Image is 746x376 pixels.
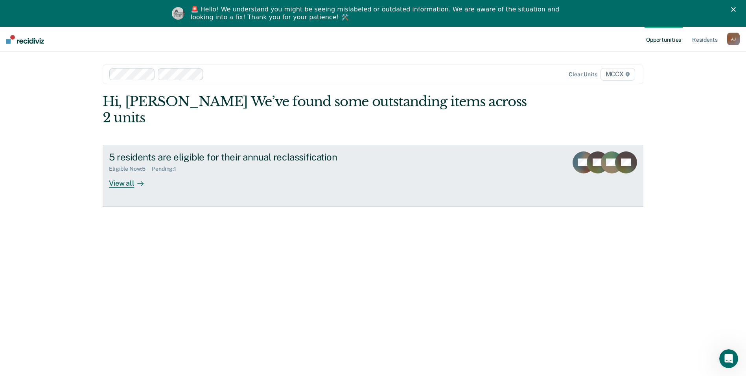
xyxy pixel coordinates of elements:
div: Close [731,7,739,12]
div: 5 residents are eligible for their annual reclassification [109,151,385,163]
a: Opportunities [645,27,683,52]
div: Hi, [PERSON_NAME] We’ve found some outstanding items across 2 units [103,94,535,126]
a: 5 residents are eligible for their annual reclassificationEligible Now:5Pending:1View all [103,145,643,207]
iframe: Intercom live chat [719,349,738,368]
div: Pending : 1 [152,166,182,172]
div: 🚨 Hello! We understand you might be seeing mislabeled or outdated information. We are aware of th... [191,6,562,21]
div: A J [727,33,740,45]
a: Residents [691,27,719,52]
img: Recidiviz [6,35,44,44]
button: AJ [727,33,740,45]
div: Clear units [569,71,597,78]
div: Eligible Now : 5 [109,166,152,172]
img: Profile image for Kim [172,7,184,20]
div: View all [109,172,153,188]
span: MCCX [600,68,635,81]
